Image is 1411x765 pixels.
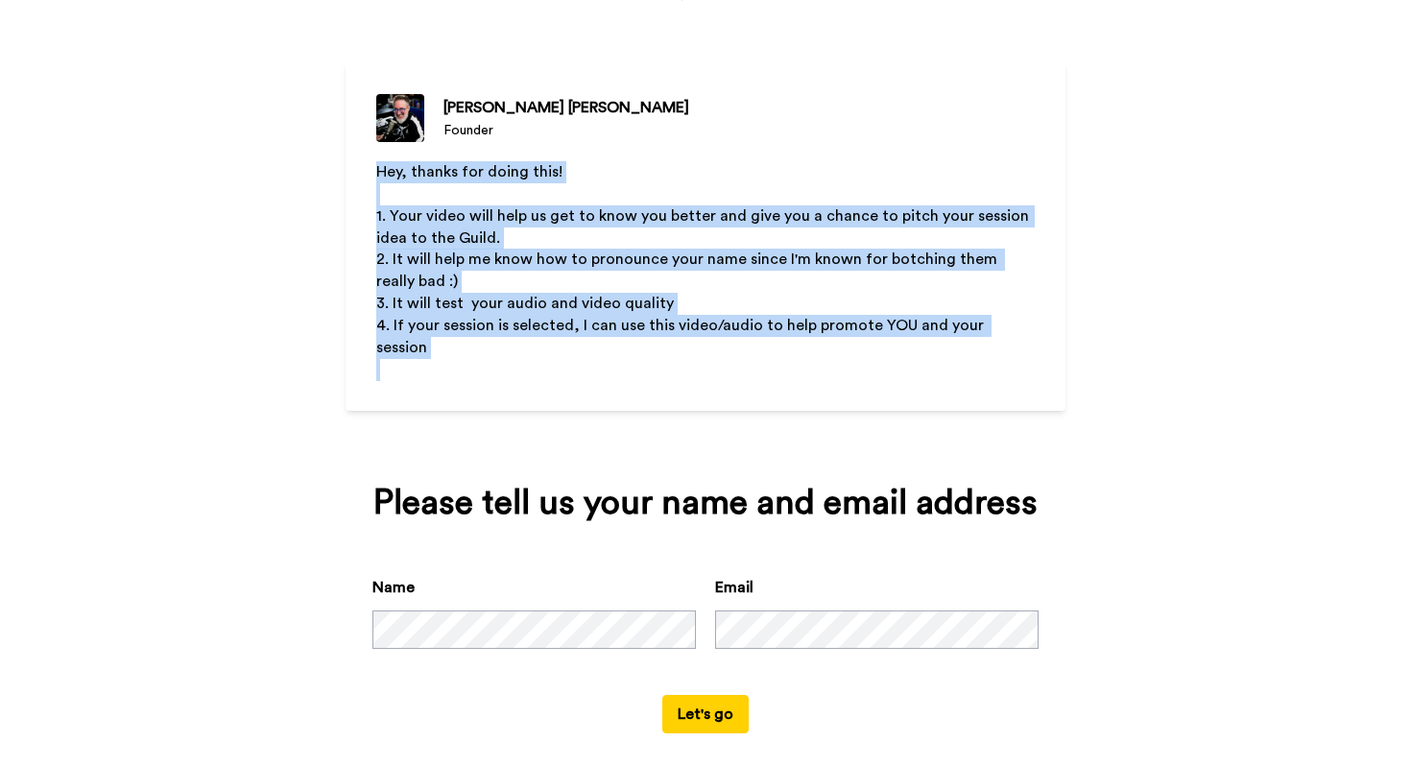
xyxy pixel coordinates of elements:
[662,695,749,733] button: Let's go
[376,296,674,311] span: 3. It will test your audio and video quality
[372,484,1039,522] div: Please tell us your name and email address
[376,208,1033,246] span: 1. Your video will help us get to know you better and give you a chance to pitch your session ide...
[376,251,1001,289] span: 2. It will help me know how to pronounce your name since I'm known for botching them really bad :)
[372,576,415,599] label: Name
[443,121,689,140] div: Founder
[376,94,424,142] img: Founder
[376,318,988,355] span: 4. If your session is selected, I can use this video/audio to help promote YOU and your session
[376,164,562,179] span: Hey, thanks for doing this!
[715,576,753,599] label: Email
[443,96,689,119] div: [PERSON_NAME] [PERSON_NAME]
